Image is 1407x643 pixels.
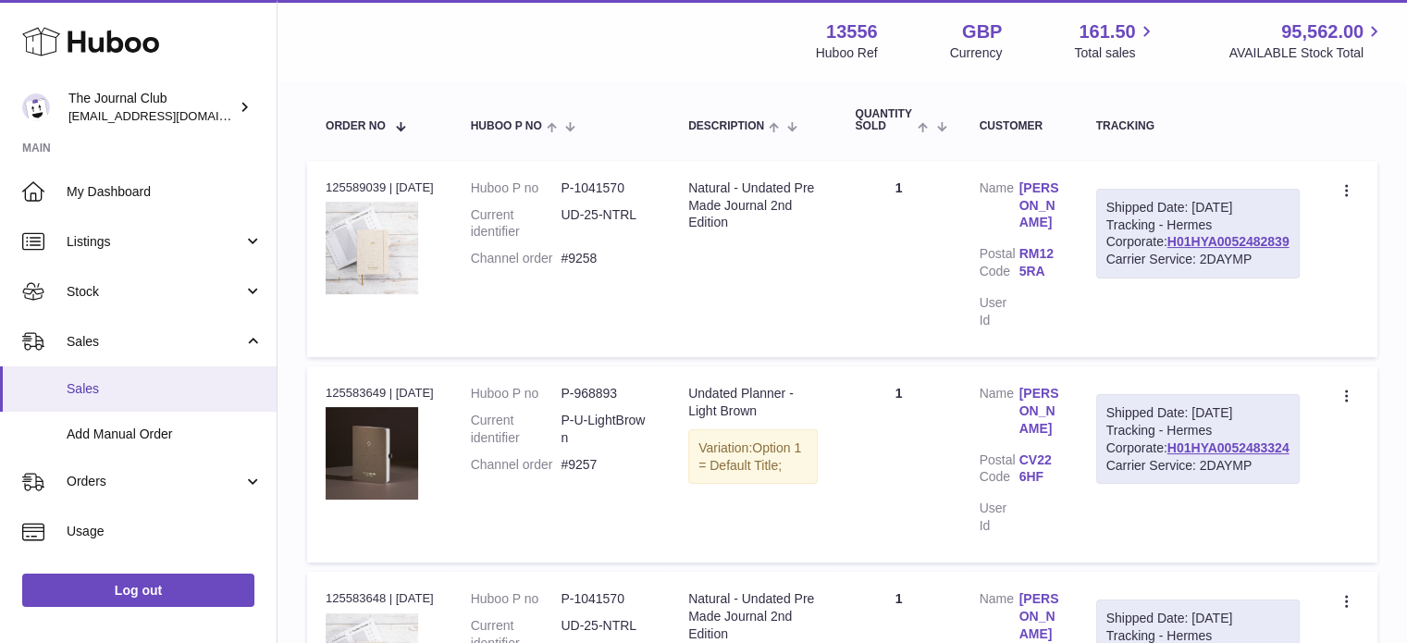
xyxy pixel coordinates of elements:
div: Currency [950,44,1003,62]
span: Total sales [1074,44,1156,62]
dd: P-1041570 [561,179,651,197]
dd: #9258 [561,250,651,267]
span: Orders [67,473,243,490]
td: 1 [836,161,960,357]
dt: Name [980,385,1019,442]
span: Huboo P no [471,120,542,132]
a: H01HYA0052483324 [1167,440,1290,455]
div: Shipped Date: [DATE] [1106,199,1290,216]
span: Add Manual Order [67,426,263,443]
img: 135561751033676.jpg [326,202,418,294]
dt: User Id [980,500,1019,535]
a: H01HYA0052482839 [1167,234,1290,249]
dt: Name [980,179,1019,237]
td: 1 [836,366,960,563]
span: Sales [67,333,243,351]
strong: 13556 [826,19,878,44]
div: The Journal Club [68,90,235,125]
dt: Huboo P no [471,590,562,608]
dt: Postal Code [980,245,1019,285]
div: 125583649 | [DATE] [326,385,434,402]
span: 161.50 [1079,19,1135,44]
dd: P-U-LightBrown [561,412,651,447]
dt: Huboo P no [471,385,562,402]
div: 125589039 | [DATE] [326,179,434,196]
div: Shipped Date: [DATE] [1106,404,1290,422]
dd: #9257 [561,456,651,474]
dt: Channel order [471,456,562,474]
a: RM12 5RA [1019,245,1059,280]
dt: Current identifier [471,206,562,241]
span: [EMAIL_ADDRESS][DOMAIN_NAME] [68,108,272,123]
div: Shipped Date: [DATE] [1106,610,1290,627]
div: Variation: [688,429,818,485]
a: 95,562.00 AVAILABLE Stock Total [1228,19,1385,62]
div: Tracking - Hermes Corporate: [1096,394,1300,485]
strong: GBP [962,19,1002,44]
dt: Huboo P no [471,179,562,197]
span: My Dashboard [67,183,263,201]
a: Log out [22,574,254,607]
dd: P-968893 [561,385,651,402]
div: Carrier Service: 2DAYMP [1106,457,1290,475]
dt: Postal Code [980,451,1019,491]
span: Usage [67,523,263,540]
div: Undated Planner - Light Brown [688,385,818,420]
div: Carrier Service: 2DAYMP [1106,251,1290,268]
div: Huboo Ref [816,44,878,62]
span: Description [688,120,764,132]
span: 95,562.00 [1281,19,1364,44]
a: [PERSON_NAME] [1019,385,1059,438]
dt: Channel order [471,250,562,267]
img: o37.jpg [326,407,418,500]
span: Listings [67,233,243,251]
span: Order No [326,120,386,132]
span: Sales [67,380,263,398]
span: AVAILABLE Stock Total [1228,44,1385,62]
dd: P-1041570 [561,590,651,608]
span: Stock [67,283,243,301]
span: Option 1 = Default Title; [698,440,801,473]
dd: UD-25-NTRL [561,206,651,241]
div: Tracking - Hermes Corporate: [1096,189,1300,279]
div: 125583648 | [DATE] [326,590,434,607]
dt: Current identifier [471,412,562,447]
dt: User Id [980,294,1019,329]
img: hello@thejournalclub.co.uk [22,93,50,121]
a: CV22 6HF [1019,451,1059,487]
a: 161.50 Total sales [1074,19,1156,62]
div: Tracking [1096,120,1300,132]
div: Natural - Undated Pre Made Journal 2nd Edition [688,590,818,643]
div: Customer [980,120,1059,132]
a: [PERSON_NAME] [1019,179,1059,232]
span: Quantity Sold [855,108,913,132]
a: [PERSON_NAME] [1019,590,1059,643]
div: Natural - Undated Pre Made Journal 2nd Edition [688,179,818,232]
